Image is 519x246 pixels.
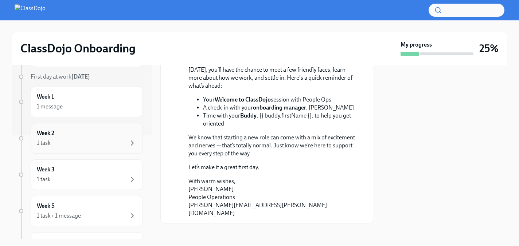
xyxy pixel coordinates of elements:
p: With warm wishes, [PERSON_NAME] People Operations [PERSON_NAME][EMAIL_ADDRESS][PERSON_NAME][DOMAI... [188,177,355,217]
h6: Week 3 [37,166,55,174]
strong: onboarding manager [253,104,306,111]
a: Week 11 message [17,87,143,117]
a: Week 51 task • 1 message [17,196,143,226]
p: Let’s make it a great first day. [188,163,355,171]
li: Time with your , {{ buddy.firstName }}, to help you get oriented [203,112,355,128]
p: [DATE], you’ll have the chance to meet a few friendly faces, learn more about how we work, and se... [188,66,355,90]
li: Your session with People Ops [203,96,355,104]
h6: Week 2 [37,129,54,137]
h2: ClassDojo Onboarding [20,41,136,56]
span: First day at work [31,73,90,80]
a: Week 21 task [17,123,143,154]
strong: [DATE] [71,73,90,80]
li: A check-in with your , [PERSON_NAME] [203,104,355,112]
a: Week 31 task [17,159,143,190]
h6: Week 1 [37,93,54,101]
div: 1 message [37,103,63,111]
img: ClassDojo [15,4,46,16]
a: First day at work[DATE] [17,73,143,81]
div: 1 task [37,139,51,147]
p: We know that starting a new role can come with a mix of excitement and nerves — that’s totally no... [188,134,355,158]
strong: Buddy [240,112,257,119]
div: 1 task • 1 message [37,212,81,220]
strong: Welcome to ClassDojo [215,96,271,103]
strong: My progress [401,41,432,49]
div: 1 task [37,175,51,183]
h6: Week 5 [37,202,55,210]
h3: 25% [479,42,499,55]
